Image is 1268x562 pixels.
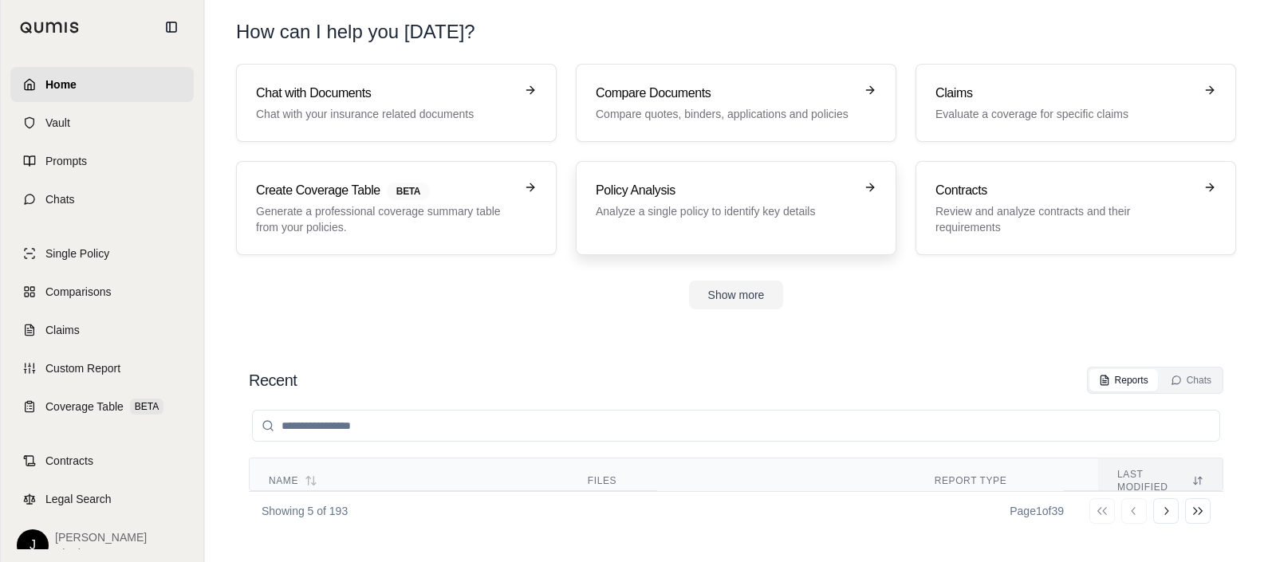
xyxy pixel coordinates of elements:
[576,64,896,142] a: Compare DocumentsCompare quotes, binders, applications and policies
[45,399,124,415] span: Coverage Table
[45,322,80,338] span: Claims
[935,106,1194,122] p: Evaluate a coverage for specific claims
[1010,503,1064,519] div: Page 1 of 39
[387,183,430,200] span: BETA
[262,503,348,519] p: Showing 5 of 193
[596,84,854,103] h3: Compare Documents
[916,458,1098,504] th: Report Type
[10,236,194,271] a: Single Policy
[10,105,194,140] a: Vault
[569,458,916,504] th: Files
[10,389,194,424] a: Coverage TableBETA
[45,360,120,376] span: Custom Report
[17,529,49,561] div: J
[596,203,854,219] p: Analyze a single policy to identify key details
[10,481,194,517] a: Legal Search
[256,203,514,235] p: Generate a professional coverage summary table from your policies.
[55,529,147,545] span: [PERSON_NAME]
[10,312,194,348] a: Claims
[1161,369,1221,391] button: Chats
[1117,468,1203,493] div: Last modified
[935,84,1194,103] h3: Claims
[130,399,163,415] span: BETA
[45,246,109,261] span: Single Policy
[10,182,194,217] a: Chats
[935,181,1194,200] h3: Contracts
[689,281,784,309] button: Show more
[10,351,194,386] a: Custom Report
[20,22,80,33] img: Qumis Logo
[45,491,112,507] span: Legal Search
[45,191,75,207] span: Chats
[236,19,475,45] h1: How can I help you [DATE]?
[10,274,194,309] a: Comparisons
[45,77,77,92] span: Home
[916,64,1236,142] a: ClaimsEvaluate a coverage for specific claims
[55,545,147,561] span: Alterity Group
[236,64,557,142] a: Chat with DocumentsChat with your insurance related documents
[249,369,297,391] h2: Recent
[10,143,194,179] a: Prompts
[256,84,514,103] h3: Chat with Documents
[256,106,514,122] p: Chat with your insurance related documents
[916,161,1236,255] a: ContractsReview and analyze contracts and their requirements
[45,115,70,131] span: Vault
[269,474,549,487] div: Name
[576,161,896,255] a: Policy AnalysisAnalyze a single policy to identify key details
[1171,374,1211,387] div: Chats
[596,181,854,200] h3: Policy Analysis
[596,106,854,122] p: Compare quotes, binders, applications and policies
[236,161,557,255] a: Create Coverage TableBETAGenerate a professional coverage summary table from your policies.
[10,443,194,478] a: Contracts
[1099,374,1148,387] div: Reports
[1089,369,1158,391] button: Reports
[45,153,87,169] span: Prompts
[10,67,194,102] a: Home
[935,203,1194,235] p: Review and analyze contracts and their requirements
[45,284,111,300] span: Comparisons
[45,453,93,469] span: Contracts
[159,14,184,40] button: Collapse sidebar
[256,181,514,200] h3: Create Coverage Table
